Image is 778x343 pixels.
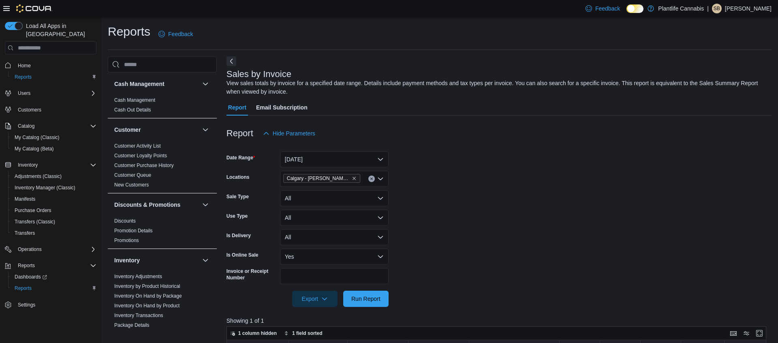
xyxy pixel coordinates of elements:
span: Customer Queue [114,172,151,178]
div: Customer [108,141,217,193]
p: | [707,4,709,13]
button: Display options [742,328,751,338]
span: Customer Purchase History [114,162,174,169]
button: Reports [8,71,100,83]
label: Use Type [227,213,248,219]
button: Reports [8,283,100,294]
button: Open list of options [377,176,384,182]
button: Discounts & Promotions [201,200,210,210]
button: Transfers [8,227,100,239]
a: Dashboards [11,272,50,282]
a: Settings [15,300,38,310]
a: Manifests [11,194,38,204]
button: All [280,229,389,245]
h3: Inventory [114,256,140,264]
button: Home [2,59,100,71]
button: Customer [201,125,210,135]
span: Catalog [18,123,34,129]
span: Customers [18,107,41,113]
span: Users [18,90,30,96]
button: Adjustments (Classic) [8,171,100,182]
span: Inventory On Hand by Product [114,302,180,309]
span: 1 field sorted [292,330,323,337]
a: Home [15,61,34,71]
span: My Catalog (Beta) [15,146,54,152]
a: Cash Out Details [114,107,151,113]
span: Discounts [114,218,136,224]
button: Catalog [15,121,38,131]
span: 1 column hidden [238,330,277,337]
span: Calgary - [PERSON_NAME] Regional [287,174,350,182]
span: Transfers [11,228,96,238]
span: Manifests [11,194,96,204]
span: Purchase Orders [15,207,51,214]
button: Keyboard shortcuts [729,328,738,338]
span: Reports [11,283,96,293]
span: Email Subscription [256,99,308,116]
span: Transfers [15,230,35,236]
span: Dashboards [15,274,47,280]
a: Cash Management [114,97,155,103]
span: Operations [15,244,96,254]
span: Operations [18,246,42,253]
button: 1 field sorted [281,328,326,338]
button: Clear input [368,176,375,182]
span: Catalog [15,121,96,131]
a: Purchase Orders [11,206,55,215]
button: [DATE] [280,151,389,167]
button: Remove Calgary - Shepard Regional from selection in this group [352,176,357,181]
span: Adjustments (Classic) [11,171,96,181]
span: Inventory by Product Historical [114,283,180,289]
span: Inventory Manager (Classic) [11,183,96,193]
div: Cash Management [108,95,217,118]
button: Cash Management [201,79,210,89]
button: Operations [15,244,45,254]
a: Inventory On Hand by Product [114,303,180,309]
span: Reports [18,262,35,269]
button: Operations [2,244,100,255]
button: Cash Management [114,80,199,88]
label: Is Online Sale [227,252,259,258]
div: Samantha Berting [712,4,722,13]
button: Customers [2,104,100,116]
button: Reports [15,261,38,270]
p: Plantlife Cannabis [658,4,704,13]
span: Dashboards [11,272,96,282]
span: Promotions [114,237,139,244]
span: Reports [15,261,96,270]
p: Showing 1 of 1 [227,317,772,325]
a: Customer Activity List [114,143,161,149]
span: Feedback [168,30,193,38]
button: Inventory [201,255,210,265]
nav: Complex example [5,56,96,332]
button: Manifests [8,193,100,205]
span: Report [228,99,246,116]
span: Export [297,291,333,307]
a: Inventory Manager (Classic) [11,183,79,193]
button: Run Report [343,291,389,307]
a: Promotion Details [114,228,153,234]
span: Users [15,88,96,98]
h3: Sales by Invoice [227,69,291,79]
h3: Customer [114,126,141,134]
span: Customer Loyalty Points [114,152,167,159]
label: Locations [227,174,250,180]
span: Customers [15,105,96,115]
button: Export [292,291,338,307]
span: Hide Parameters [273,129,315,137]
span: Home [15,60,96,70]
button: Discounts & Promotions [114,201,199,209]
div: View sales totals by invoice for a specified date range. Details include payment methods and tax ... [227,79,767,96]
button: Reports [2,260,100,271]
span: Promotion Details [114,227,153,234]
a: My Catalog (Beta) [11,144,57,154]
a: My Catalog (Classic) [11,133,63,142]
label: Sale Type [227,193,249,200]
h3: Cash Management [114,80,165,88]
a: Package Details [114,322,150,328]
span: My Catalog (Beta) [11,144,96,154]
span: Reports [15,285,32,292]
a: Dashboards [8,271,100,283]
